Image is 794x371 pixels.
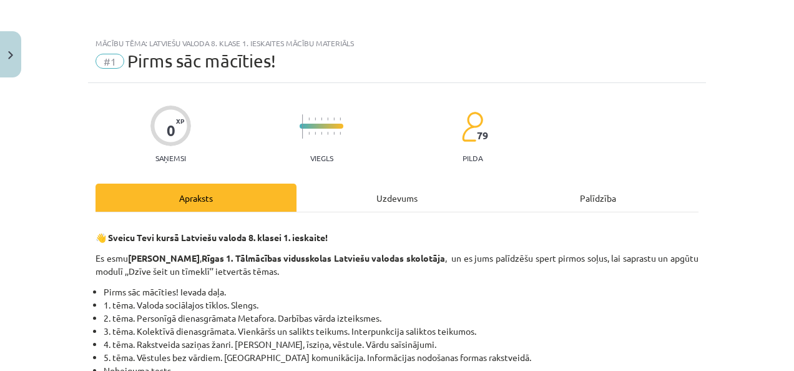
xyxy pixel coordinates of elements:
[321,132,322,135] img: icon-short-line-57e1e144782c952c97e751825c79c345078a6d821885a25fce030b3d8c18986b.svg
[96,39,698,47] div: Mācību tēma: Latviešu valoda 8. klase 1. ieskaites mācību materiāls
[96,252,698,278] p: Es esmu , , un es jums palīdzēšu spert pirmos soļus, lai saprastu un apgūtu modulī ,,Dzīve šeit u...
[302,114,303,139] img: icon-long-line-d9ea69661e0d244f92f715978eff75569469978d946b2353a9bb055b3ed8787d.svg
[327,117,328,121] img: icon-short-line-57e1e144782c952c97e751825c79c345078a6d821885a25fce030b3d8c18986b.svg
[308,132,310,135] img: icon-short-line-57e1e144782c952c97e751825c79c345078a6d821885a25fce030b3d8c18986b.svg
[340,132,341,135] img: icon-short-line-57e1e144782c952c97e751825c79c345078a6d821885a25fce030b3d8c18986b.svg
[104,351,698,364] li: 5. tēma. Vēstules bez vārdiem. [GEOGRAPHIC_DATA] komunikācija. Informācijas nodošanas formas raks...
[463,154,483,162] p: pilda
[333,132,335,135] img: icon-short-line-57e1e144782c952c97e751825c79c345078a6d821885a25fce030b3d8c18986b.svg
[150,154,191,162] p: Saņemsi
[308,117,310,121] img: icon-short-line-57e1e144782c952c97e751825c79c345078a6d821885a25fce030b3d8c18986b.svg
[127,51,276,71] span: Pirms sāc mācīties!
[340,117,341,121] img: icon-short-line-57e1e144782c952c97e751825c79c345078a6d821885a25fce030b3d8c18986b.svg
[96,184,297,212] div: Apraksts
[128,252,200,264] strong: [PERSON_NAME]
[310,154,333,162] p: Viegls
[461,111,483,142] img: students-c634bb4e5e11cddfef0936a35e636f08e4e9abd3cc4e673bd6f9a4125e45ecb1.svg
[96,54,124,69] span: #1
[104,312,698,325] li: 2. tēma. Personīgā dienasgrāmata Metafora. Darbības vārda izteiksmes.
[315,117,316,121] img: icon-short-line-57e1e144782c952c97e751825c79c345078a6d821885a25fce030b3d8c18986b.svg
[104,285,698,299] li: Pirms sāc mācīties! Ievada daļa.
[297,184,497,212] div: Uzdevums
[497,184,698,212] div: Palīdzība
[104,338,698,351] li: 4. tēma. Rakstveida saziņas žanri. [PERSON_NAME], īsziņa, vēstule. Vārdu saīsinājumi.
[327,132,328,135] img: icon-short-line-57e1e144782c952c97e751825c79c345078a6d821885a25fce030b3d8c18986b.svg
[167,122,175,139] div: 0
[96,232,328,243] strong: 👋 Sveicu Tevi kursā Latviešu valoda 8. klasei 1. ieskaite!
[104,299,698,312] li: 1. tēma. Valoda sociālajos tīklos. Slengs.
[321,117,322,121] img: icon-short-line-57e1e144782c952c97e751825c79c345078a6d821885a25fce030b3d8c18986b.svg
[104,325,698,338] li: 3. tēma. Kolektīvā dienasgrāmata. Vienkāršs un salikts teikums. Interpunkcija saliktos teikumos.
[477,130,488,141] span: 79
[202,252,445,264] strong: Rīgas 1. Tālmācības vidusskolas Latviešu valodas skolotāja
[176,117,184,124] span: XP
[333,117,335,121] img: icon-short-line-57e1e144782c952c97e751825c79c345078a6d821885a25fce030b3d8c18986b.svg
[315,132,316,135] img: icon-short-line-57e1e144782c952c97e751825c79c345078a6d821885a25fce030b3d8c18986b.svg
[8,51,13,59] img: icon-close-lesson-0947bae3869378f0d4975bcd49f059093ad1ed9edebbc8119c70593378902aed.svg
